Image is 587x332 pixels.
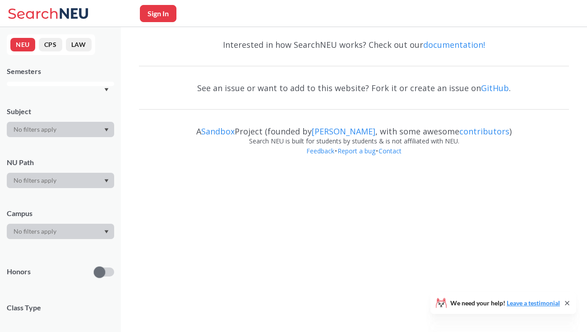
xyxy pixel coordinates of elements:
[139,75,569,101] div: See an issue or want to add to this website? Fork it or create an issue on .
[139,146,569,170] div: • •
[337,147,376,155] a: Report a bug
[104,128,109,132] svg: Dropdown arrow
[104,179,109,183] svg: Dropdown arrow
[7,224,114,239] div: Dropdown arrow
[507,299,560,307] a: Leave a testimonial
[140,5,176,22] button: Sign In
[481,83,509,93] a: GitHub
[7,267,31,277] p: Honors
[7,303,114,313] span: Class Type
[10,38,35,51] button: NEU
[39,38,62,51] button: CPS
[7,208,114,218] div: Campus
[104,88,109,92] svg: Dropdown arrow
[201,126,235,137] a: Sandbox
[7,106,114,116] div: Subject
[423,39,485,50] a: documentation!
[66,38,92,51] button: LAW
[450,300,560,306] span: We need your help!
[104,230,109,234] svg: Dropdown arrow
[306,147,335,155] a: Feedback
[7,173,114,188] div: Dropdown arrow
[139,32,569,58] div: Interested in how SearchNEU works? Check out our
[312,126,375,137] a: [PERSON_NAME]
[139,136,569,146] div: Search NEU is built for students by students & is not affiliated with NEU.
[378,147,402,155] a: Contact
[459,126,509,137] a: contributors
[7,66,114,76] div: Semesters
[7,157,114,167] div: NU Path
[139,118,569,136] div: A Project (founded by , with some awesome )
[7,122,114,137] div: Dropdown arrow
